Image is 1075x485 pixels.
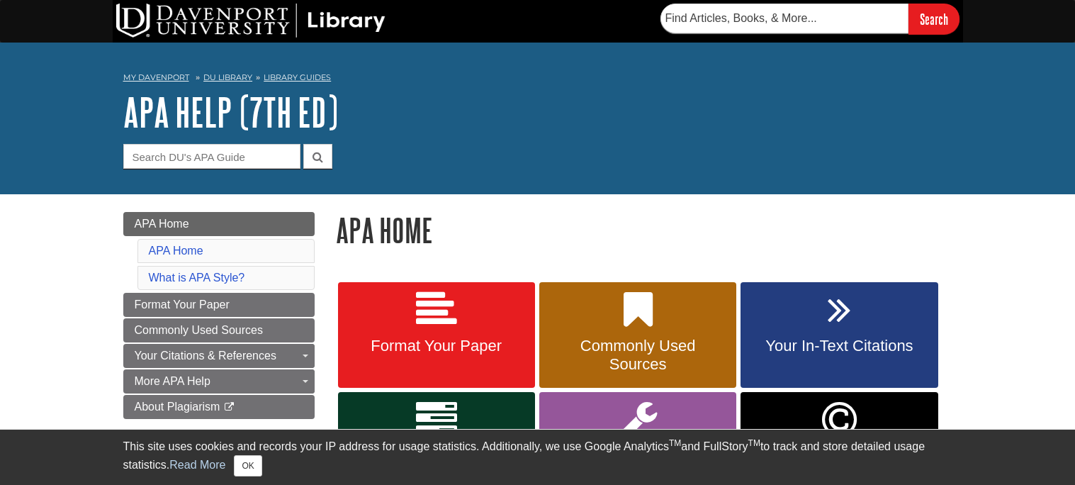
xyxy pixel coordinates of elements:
[264,72,331,82] a: Library Guides
[123,68,952,91] nav: breadcrumb
[123,90,338,134] a: APA Help (7th Ed)
[550,337,726,374] span: Commonly Used Sources
[149,245,203,257] a: APA Home
[349,337,524,355] span: Format Your Paper
[660,4,908,33] input: Find Articles, Books, & More...
[123,318,315,342] a: Commonly Used Sources
[149,272,245,284] a: What is APA Style?
[169,459,225,471] a: Read More
[336,212,952,248] h1: APA Home
[123,438,952,476] div: This site uses cookies and records your IP address for usage statistics. Additionally, we use Goo...
[751,337,927,355] span: Your In-Text Citations
[123,395,315,419] a: About Plagiarism
[135,401,220,413] span: About Plagiarism
[908,4,959,34] input: Search
[234,455,261,476] button: Close
[123,344,315,368] a: Your Citations & References
[741,282,938,389] a: Your In-Text Citations
[748,438,760,448] sup: TM
[660,4,959,34] form: Searches DU Library's articles, books, and more
[123,293,315,317] a: Format Your Paper
[123,212,315,236] a: APA Home
[116,4,385,38] img: DU Library
[135,299,230,311] span: Format Your Paper
[123,144,300,169] input: Search DU's APA Guide
[123,369,315,394] a: More APA Help
[669,438,681,448] sup: TM
[135,324,263,336] span: Commonly Used Sources
[223,403,235,412] i: This link opens in a new window
[135,375,210,387] span: More APA Help
[203,72,252,82] a: DU Library
[338,282,535,389] a: Format Your Paper
[539,282,736,389] a: Commonly Used Sources
[123,72,189,84] a: My Davenport
[135,218,189,230] span: APA Home
[135,350,276,362] span: Your Citations & References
